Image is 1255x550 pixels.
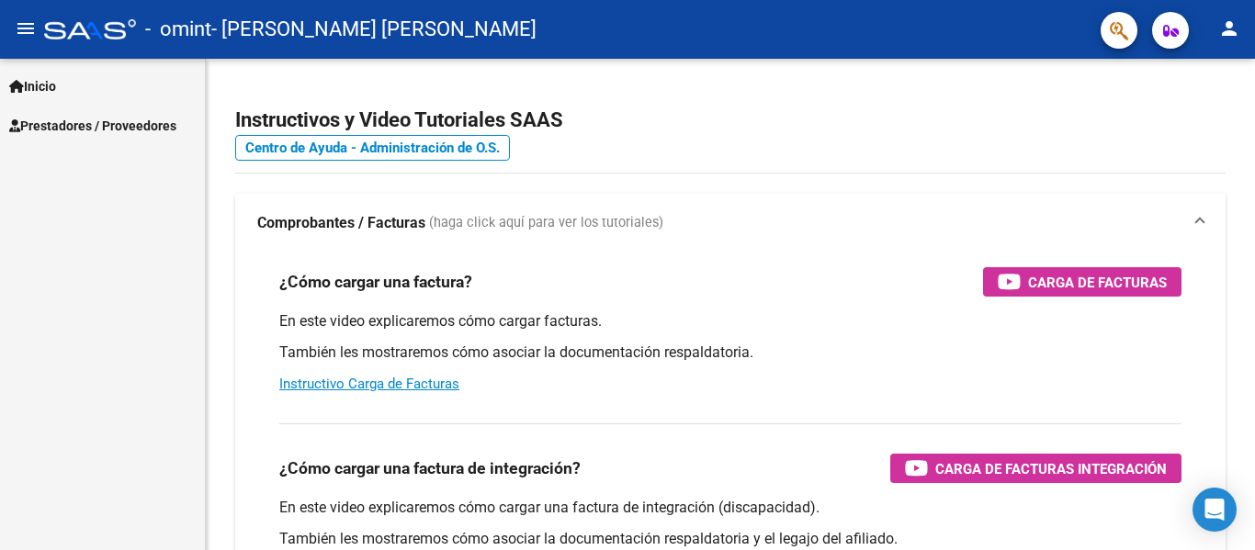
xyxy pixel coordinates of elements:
h3: ¿Cómo cargar una factura de integración? [279,455,581,481]
span: Carga de Facturas [1028,271,1167,294]
span: - [PERSON_NAME] [PERSON_NAME] [211,9,537,50]
span: Prestadores / Proveedores [9,116,176,136]
a: Instructivo Carga de Facturas [279,376,459,392]
h3: ¿Cómo cargar una factura? [279,269,472,295]
a: Centro de Ayuda - Administración de O.S. [235,135,510,161]
span: Inicio [9,76,56,96]
div: Open Intercom Messenger [1193,488,1237,532]
p: También les mostraremos cómo asociar la documentación respaldatoria y el legajo del afiliado. [279,529,1182,549]
button: Carga de Facturas Integración [890,454,1182,483]
mat-expansion-panel-header: Comprobantes / Facturas (haga click aquí para ver los tutoriales) [235,194,1226,253]
strong: Comprobantes / Facturas [257,213,425,233]
h2: Instructivos y Video Tutoriales SAAS [235,103,1226,138]
button: Carga de Facturas [983,267,1182,297]
mat-icon: menu [15,17,37,39]
p: También les mostraremos cómo asociar la documentación respaldatoria. [279,342,1182,363]
span: - omint [145,9,211,50]
p: En este video explicaremos cómo cargar facturas. [279,311,1182,331]
p: En este video explicaremos cómo cargar una factura de integración (discapacidad). [279,498,1182,518]
span: Carga de Facturas Integración [935,457,1167,480]
span: (haga click aquí para ver los tutoriales) [429,213,663,233]
mat-icon: person [1218,17,1240,39]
